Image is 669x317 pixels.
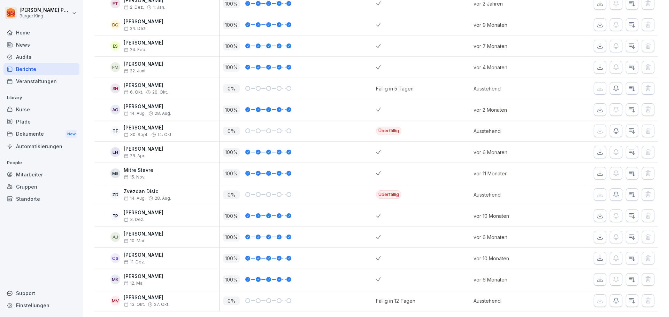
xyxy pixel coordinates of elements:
[124,175,145,180] span: 15. Nov.
[3,299,79,311] a: Einstellungen
[20,7,70,13] p: [PERSON_NAME] Pecher
[124,281,144,286] span: 12. Mai
[223,296,240,305] p: 0 %
[110,190,120,199] div: ZD
[3,116,79,128] a: Pfade
[124,196,146,201] span: 14. Aug.
[223,84,240,93] p: 0 %
[474,127,548,135] p: Ausstehend
[474,21,548,29] p: vor 9 Monaten
[3,103,79,116] a: Kurse
[154,302,169,307] span: 27. Okt.
[110,275,120,284] div: MK
[223,148,240,157] p: 100 %
[3,39,79,51] a: News
[376,297,415,304] div: Fällig in 12 Tagen
[3,75,79,87] a: Veranstaltungen
[376,85,414,92] div: Fällig in 5 Tagen
[124,302,145,307] span: 13. Okt.
[3,193,79,205] a: Standorte
[110,253,120,263] div: CS
[474,170,548,177] p: vor 11 Monaten
[124,111,146,116] span: 14. Aug.
[474,42,548,50] p: vor 7 Monaten
[124,40,163,46] p: [PERSON_NAME]
[376,127,401,135] div: Überfällig
[110,126,120,136] div: TF
[110,62,120,72] div: FM
[124,132,148,137] span: 30. Sept.
[124,252,163,258] p: [PERSON_NAME]
[474,255,548,262] p: vor 10 Monaten
[223,63,240,72] p: 100 %
[3,140,79,152] div: Automatisierungen
[124,274,163,279] p: [PERSON_NAME]
[3,181,79,193] a: Gruppen
[474,276,548,283] p: vor 6 Monaten
[110,232,120,242] div: AJ
[124,217,144,222] span: 3. Dez.
[223,169,240,178] p: 100 %
[124,295,169,301] p: [PERSON_NAME]
[3,92,79,103] p: Library
[474,64,548,71] p: vor 4 Monaten
[124,146,163,152] p: [PERSON_NAME]
[3,26,79,39] a: Home
[474,106,548,113] p: vor 2 Monaten
[474,149,548,156] p: vor 6 Monaten
[474,297,548,304] p: Ausstehend
[124,231,163,237] p: [PERSON_NAME]
[223,212,240,220] p: 100 %
[223,42,240,50] p: 100 %
[3,128,79,141] div: Dokumente
[110,296,120,306] div: MV
[124,26,147,31] span: 24. Dez.
[223,275,240,284] p: 100 %
[155,111,171,116] span: 28. Aug.
[124,47,146,52] span: 24. Feb.
[474,191,548,198] p: Ausstehend
[110,41,120,51] div: ES
[124,61,163,67] p: [PERSON_NAME]
[124,69,145,73] span: 22. Juni
[474,85,548,92] p: Ausstehend
[223,105,240,114] p: 100 %
[223,254,240,263] p: 100 %
[124,104,171,110] p: [PERSON_NAME]
[3,287,79,299] div: Support
[124,260,145,264] span: 11. Dez.
[124,167,153,173] p: Mitre Stavre
[3,51,79,63] a: Audits
[3,63,79,75] a: Berichte
[3,128,79,141] a: DokumenteNew
[124,5,144,10] span: 2. Dez.
[110,84,120,93] div: SH
[124,189,171,195] p: Zvezdan Disic
[3,157,79,168] p: People
[474,212,548,220] p: vor 10 Monaten
[110,105,120,114] div: AO
[3,168,79,181] a: Mitarbeiter
[124,90,143,95] span: 6. Okt.
[223,233,240,241] p: 100 %
[153,5,165,10] span: 1. Jan.
[157,132,172,137] span: 14. Okt.
[110,147,120,157] div: LH
[124,210,163,216] p: [PERSON_NAME]
[124,125,172,131] p: [PERSON_NAME]
[124,82,168,88] p: [PERSON_NAME]
[124,19,163,25] p: [PERSON_NAME]
[155,196,171,201] span: 28. Aug.
[474,233,548,241] p: vor 6 Monaten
